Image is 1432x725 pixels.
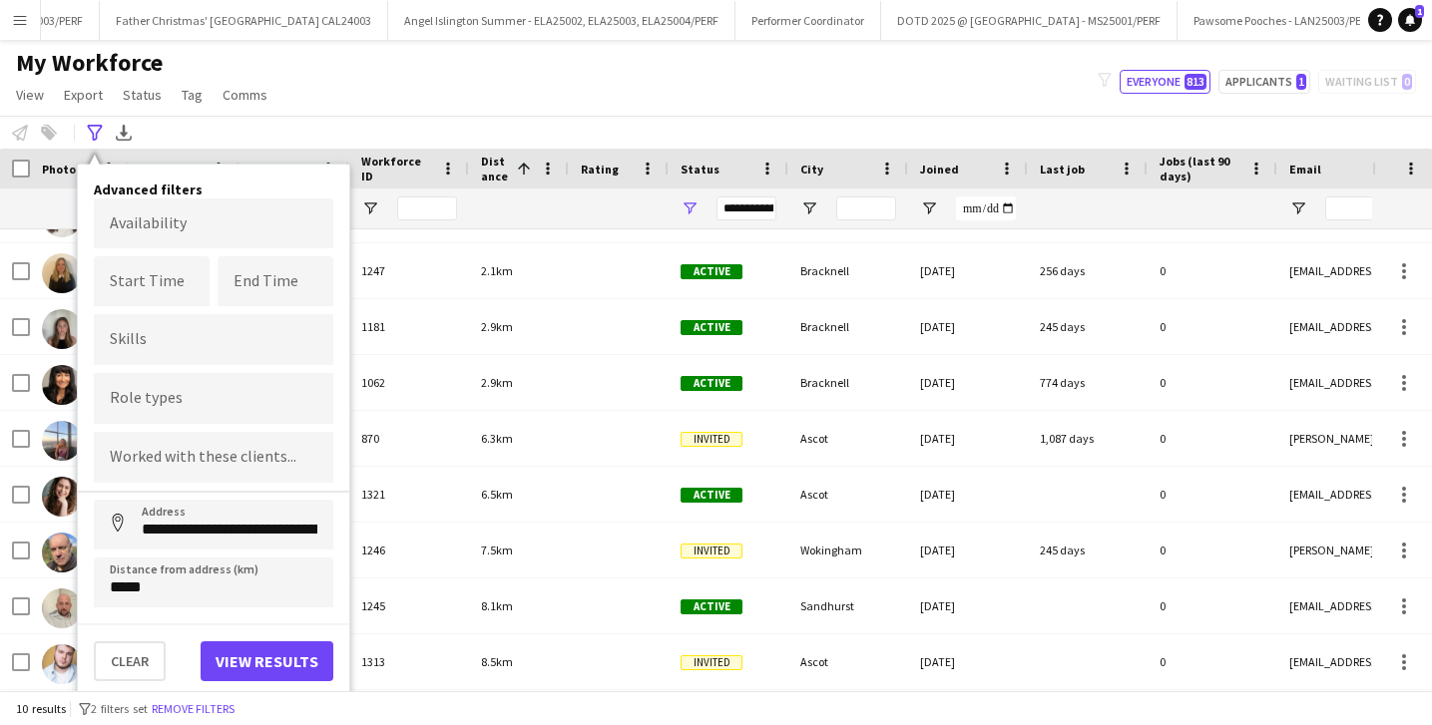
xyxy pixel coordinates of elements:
div: [DATE] [908,578,1028,633]
button: View results [201,641,333,681]
span: 1 [1296,74,1306,90]
img: Heidi Coyle [42,253,82,293]
img: Christina Harris [42,365,82,405]
div: 1321 [349,467,469,522]
div: 870 [349,411,469,466]
div: 0 [1148,299,1277,354]
span: Active [681,376,742,391]
span: Active [681,320,742,335]
div: [DATE] [908,243,1028,298]
span: 2.9km [481,375,513,390]
div: [DATE] [908,634,1028,689]
button: Pawsome Pooches - LAN25003/PERF [1178,1,1390,40]
img: Barry Callan [42,533,82,572]
span: Active [681,599,742,614]
div: 1062 [349,355,469,410]
button: Father Christmas' [GEOGRAPHIC_DATA] CAL24003 [100,1,388,40]
span: Invited [681,655,742,670]
div: Ascot [788,411,908,466]
span: View [16,86,44,104]
h4: Advanced filters [94,181,333,198]
div: [DATE] [908,523,1028,577]
span: 6.5km [481,487,513,502]
button: Performer Coordinator [735,1,881,40]
span: Photo [42,162,76,177]
span: Status [681,162,719,177]
button: Remove filters [148,698,239,720]
div: 0 [1148,578,1277,633]
span: 2.9km [481,319,513,334]
div: 245 days [1028,299,1148,354]
img: Millie Eldridge [42,309,82,349]
span: First Name [142,162,203,177]
input: Workforce ID Filter Input [397,196,457,220]
button: DOTD 2025 @ [GEOGRAPHIC_DATA] - MS25001/PERF [881,1,1178,40]
button: Applicants1 [1218,70,1310,94]
img: Craig Buckingham [42,588,82,628]
span: Joined [920,162,959,177]
a: Comms [215,82,275,108]
div: 0 [1148,634,1277,689]
span: 7.5km [481,543,513,557]
a: Export [56,82,111,108]
span: 8.5km [481,654,513,669]
img: Helen White [42,477,82,517]
span: Email [1289,162,1321,177]
div: Sandhurst [788,578,908,633]
app-action-btn: Advanced filters [83,121,107,145]
span: 1 [1415,5,1424,18]
span: Distance [481,154,509,183]
div: Bracknell [788,355,908,410]
button: Everyone813 [1120,70,1210,94]
span: Comms [223,86,267,104]
span: Last Name [251,162,310,177]
div: [DATE] [908,467,1028,522]
span: 813 [1185,74,1206,90]
div: 1313 [349,634,469,689]
button: Open Filter Menu [920,199,938,217]
button: Angel Islington Summer - ELA25002, ELA25003, ELA25004/PERF [388,1,735,40]
span: 6.3km [481,431,513,446]
span: Last job [1040,162,1085,177]
span: Jobs (last 90 days) [1160,154,1241,183]
span: Export [64,86,103,104]
div: 0 [1148,467,1277,522]
button: Open Filter Menu [361,199,379,217]
div: 1,087 days [1028,411,1148,466]
div: 1246 [349,523,469,577]
div: 0 [1148,411,1277,466]
span: Active [681,264,742,279]
div: 1245 [349,578,469,633]
a: Tag [174,82,211,108]
span: My Workforce [16,48,163,78]
span: 2 filters set [91,701,148,716]
div: [DATE] [908,355,1028,410]
div: 1247 [349,243,469,298]
div: [DATE] [908,411,1028,466]
span: Workforce ID [361,154,433,183]
div: Wokingham [788,523,908,577]
div: 0 [1148,243,1277,298]
input: Type to search skills... [110,330,317,348]
span: Tag [182,86,203,104]
a: 1 [1398,8,1422,32]
button: Open Filter Menu [1289,199,1307,217]
div: 774 days [1028,355,1148,410]
div: 256 days [1028,243,1148,298]
span: Invited [681,432,742,447]
button: Open Filter Menu [800,199,818,217]
span: 2.1km [481,263,513,278]
div: Bracknell [788,243,908,298]
div: 0 [1148,355,1277,410]
input: Type to search clients... [110,449,317,467]
span: 8.1km [481,598,513,613]
span: City [800,162,823,177]
img: Elizabeth Wisbey [42,421,82,461]
app-action-btn: Export XLSX [112,121,136,145]
div: 0 [1148,523,1277,577]
div: 245 days [1028,523,1148,577]
div: Bracknell [788,299,908,354]
div: [DATE] [908,299,1028,354]
span: Status [123,86,162,104]
img: Luke Vinecombe [42,644,82,684]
